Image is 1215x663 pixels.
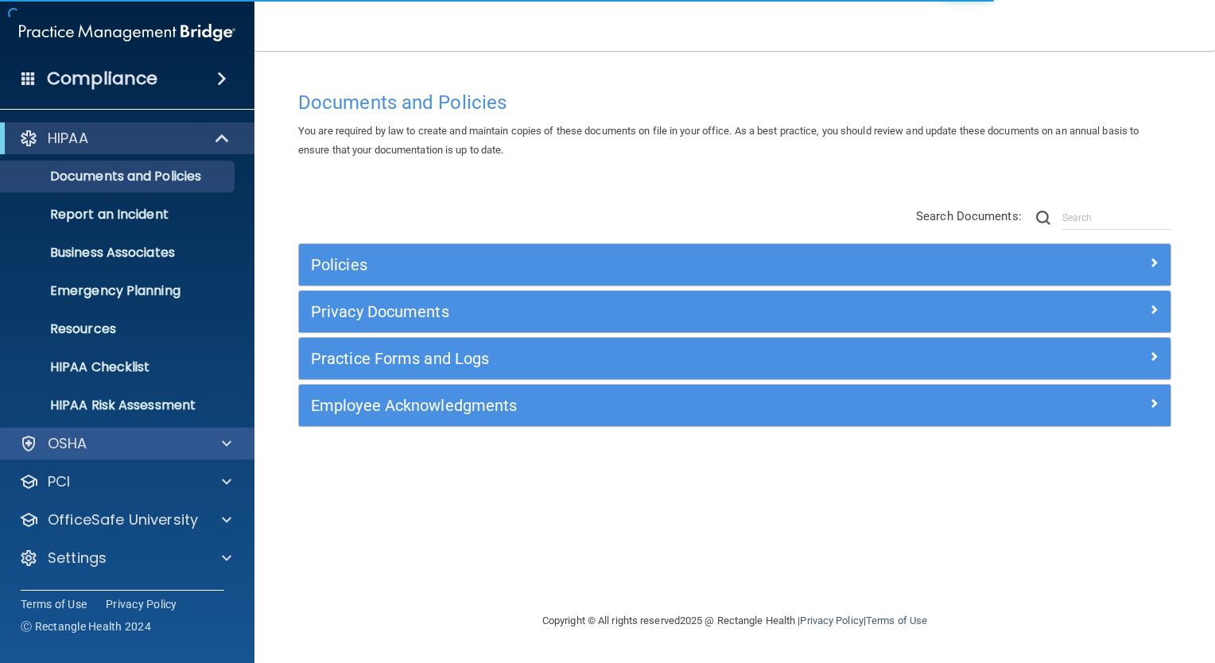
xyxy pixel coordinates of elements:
span: Search Documents: [916,209,1022,223]
a: OfficeSafe University [19,510,231,529]
p: Resources [10,321,227,337]
img: ic-search.3b580494.png [1036,211,1050,225]
a: Employee Acknowledgments [311,393,1159,418]
p: Documents and Policies [10,169,227,184]
a: HIPAA [19,129,231,148]
h4: Compliance [47,68,157,90]
p: HIPAA Risk Assessment [10,397,227,413]
a: Settings [19,549,231,568]
p: PCI [48,472,70,491]
p: Settings [48,549,107,568]
p: HIPAA Checklist [10,359,227,375]
img: PMB logo [19,17,235,48]
p: OfficeSafe University [48,510,198,529]
p: Report an Incident [10,207,227,223]
a: PCI [19,472,231,491]
h5: Privacy Documents [311,303,941,320]
a: Practice Forms and Logs [311,346,1159,371]
div: Copyright © All rights reserved 2025 @ Rectangle Health | | [444,595,1025,646]
a: Privacy Policy [800,615,863,626]
a: Terms of Use [21,596,87,612]
p: Emergency Planning [10,283,227,299]
p: Business Associates [10,245,227,261]
a: Policies [311,252,1159,277]
a: OSHA [19,434,231,453]
h4: Documents and Policies [298,92,1171,113]
h5: Employee Acknowledgments [311,397,941,414]
h5: Policies [311,256,941,273]
p: HIPAA [48,129,88,148]
h5: Practice Forms and Logs [311,350,941,367]
span: Ⓒ Rectangle Health 2024 [21,618,151,634]
p: OSHA [48,434,87,453]
a: Privacy Policy [106,596,177,612]
span: You are required by law to create and maintain copies of these documents on file in your office. ... [298,125,1139,156]
a: Privacy Documents [311,299,1159,324]
input: Search [1062,206,1171,230]
a: Terms of Use [866,615,927,626]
